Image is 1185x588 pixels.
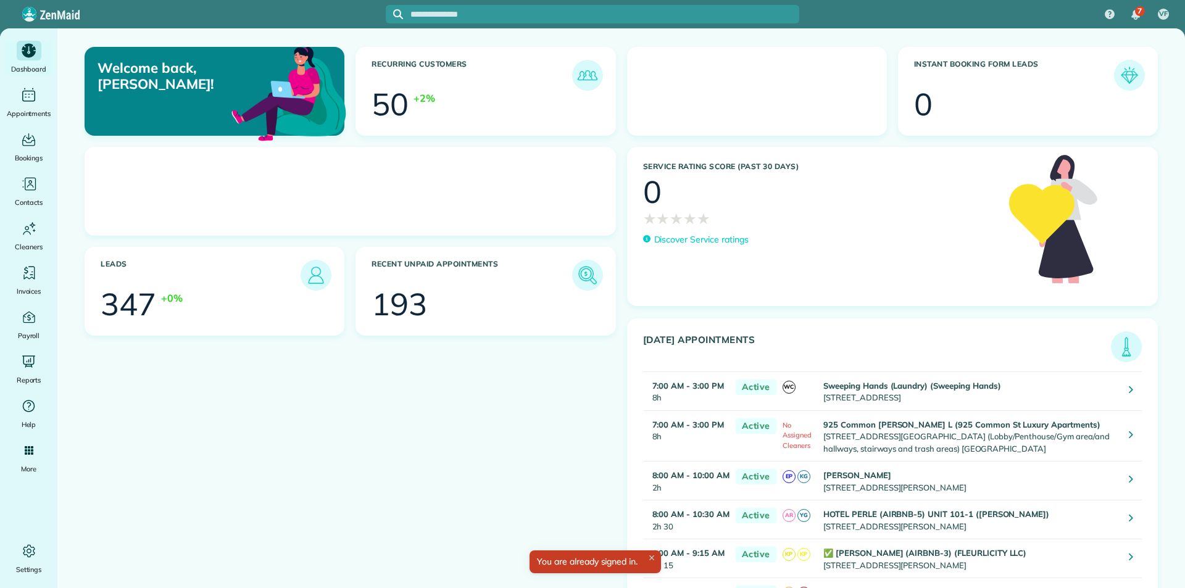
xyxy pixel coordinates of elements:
[652,420,724,429] strong: 7:00 AM - 3:00 PM
[5,541,52,576] a: Settings
[736,379,776,395] span: Active
[736,508,776,523] span: Active
[1123,1,1149,28] div: 7 unread notifications
[5,41,52,75] a: Dashboard
[372,260,572,291] h3: Recent unpaid appointments
[386,9,403,19] button: Focus search
[783,421,812,450] span: No Assigned Cleaners
[736,547,776,562] span: Active
[161,291,183,305] div: +0%
[393,9,403,19] svg: Focus search
[670,207,683,230] span: ★
[5,352,52,386] a: Reports
[914,89,933,120] div: 0
[820,410,1120,462] td: [STREET_ADDRESS][GEOGRAPHIC_DATA] (Lobby/Penthouse/Gym area/and hallways, stairways and trash are...
[783,509,796,522] span: AR
[1137,6,1142,16] span: 7
[575,263,600,288] img: icon_unpaid_appointments-47b8ce3997adf2238b356f14209ab4cced10bd1f174958f3ca8f1d0dd7fffeee.png
[820,371,1120,410] td: [STREET_ADDRESS]
[414,91,435,106] div: +2%
[21,463,36,475] span: More
[15,196,43,209] span: Contacts
[372,60,572,91] h3: Recurring Customers
[643,162,997,171] h3: Service Rating score (past 30 days)
[783,548,796,561] span: KP
[823,381,1000,391] strong: Sweeping Hands (Laundry) (Sweeping Hands)
[643,233,749,246] a: Discover Service ratings
[643,410,730,462] td: 8h
[15,152,43,164] span: Bookings
[304,263,328,288] img: icon_leads-1bed01f49abd5b7fead27621c3d59655bb73ed531f8eeb49469d10e621d6b896.png
[656,207,670,230] span: ★
[101,260,301,291] h3: Leads
[736,418,776,434] span: Active
[654,233,749,246] p: Discover Service ratings
[823,509,1049,519] strong: HOTEL PERLE (AIRBNB-5) UNIT 101-1 ([PERSON_NAME])
[823,548,1026,558] strong: ✅ [PERSON_NAME] (AIRBNB-3) (FLEURLICITY LLC)
[1114,334,1139,359] img: icon_todays_appointments-901f7ab196bb0bea1936b74009e4eb5ffbc2d2711fa7634e0d609ed5ef32b18b.png
[16,563,42,576] span: Settings
[643,462,730,500] td: 2h
[643,207,657,230] span: ★
[530,550,661,573] div: You are already signed in.
[797,470,810,483] span: KG
[11,63,46,75] span: Dashboard
[5,85,52,120] a: Appointments
[372,89,409,120] div: 50
[5,130,52,164] a: Bookings
[820,539,1120,578] td: [STREET_ADDRESS][PERSON_NAME]
[652,381,724,391] strong: 7:00 AM - 3:00 PM
[643,371,730,410] td: 8h
[5,396,52,431] a: Help
[15,241,43,253] span: Cleaners
[823,470,891,480] strong: [PERSON_NAME]
[820,462,1120,500] td: [STREET_ADDRESS][PERSON_NAME]
[652,548,725,558] strong: 8:00 AM - 9:15 AM
[643,176,662,207] div: 0
[823,420,1100,429] strong: 925 Common [PERSON_NAME] L (925 Common St Luxury Apartments)
[229,33,349,152] img: dashboard_welcome-42a62b7d889689a78055ac9021e634bf52bae3f8056760290aed330b23ab8690.png
[643,539,730,578] td: 1h 15
[101,289,156,320] div: 347
[17,285,41,297] span: Invoices
[783,381,796,394] span: WC
[1159,9,1168,19] span: VF
[5,218,52,253] a: Cleaners
[736,469,776,484] span: Active
[1117,63,1142,88] img: icon_form_leads-04211a6a04a5b2264e4ee56bc0799ec3eb69b7e499cbb523a139df1d13a81ae0.png
[7,107,51,120] span: Appointments
[783,470,796,483] span: EP
[914,60,1114,91] h3: Instant Booking Form Leads
[797,509,810,522] span: YG
[22,418,36,431] span: Help
[372,289,427,320] div: 193
[18,329,40,342] span: Payroll
[5,174,52,209] a: Contacts
[697,207,710,230] span: ★
[17,374,41,386] span: Reports
[5,307,52,342] a: Payroll
[98,60,261,93] p: Welcome back, [PERSON_NAME]!
[683,207,697,230] span: ★
[575,63,600,88] img: icon_recurring_customers-cf858462ba22bcd05b5a5880d41d6543d210077de5bb9ebc9590e49fd87d84ed.png
[797,548,810,561] span: KP
[643,334,1112,362] h3: [DATE] Appointments
[820,500,1120,539] td: [STREET_ADDRESS][PERSON_NAME]
[5,263,52,297] a: Invoices
[652,509,730,519] strong: 8:00 AM - 10:30 AM
[652,470,730,480] strong: 8:00 AM - 10:00 AM
[643,500,730,539] td: 2h 30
